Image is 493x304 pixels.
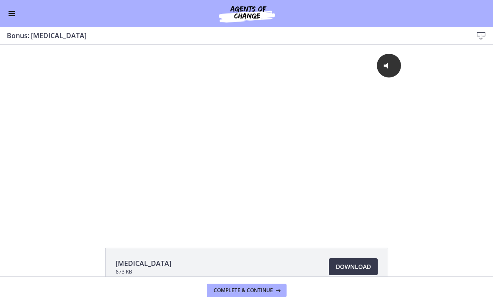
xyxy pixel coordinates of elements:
span: Download [336,262,371,272]
span: 873 KB [116,268,171,275]
button: Click for sound [377,9,401,33]
img: Agents of Change [196,3,298,24]
button: Enable menu [7,8,17,19]
a: Download [329,258,378,275]
span: [MEDICAL_DATA] [116,258,171,268]
h3: Bonus: [MEDICAL_DATA] [7,30,459,41]
span: Complete & continue [214,287,273,294]
button: Complete & continue [207,284,287,297]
